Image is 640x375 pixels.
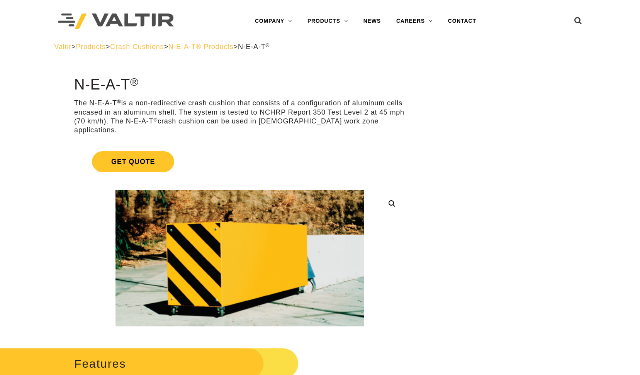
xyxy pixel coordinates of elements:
a: Get Quote [74,142,406,181]
p: The N-E-A-T is a non-redirective crash cushion that consists of a configuration of aluminum cells... [74,99,406,135]
a: Crash Cushions [110,43,164,51]
h1: N-E-A-T [74,77,406,93]
span: N-E-A-T [238,43,270,51]
a: CAREERS [389,14,440,29]
a: NEWS [356,14,389,29]
a: Products [76,43,105,51]
div: > > > > [54,42,586,51]
sup: ® [153,117,158,123]
a: Valtir [54,43,71,51]
a: COMPANY [247,14,300,29]
sup: ® [117,99,121,105]
a: N-E-A-T® Products [168,43,234,51]
a: PRODUCTS [300,14,356,29]
sup: ® [266,42,270,48]
a: CONTACT [440,14,484,29]
img: Valtir [58,14,174,29]
span: Get Quote [92,151,174,172]
sup: ® [130,76,139,88]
